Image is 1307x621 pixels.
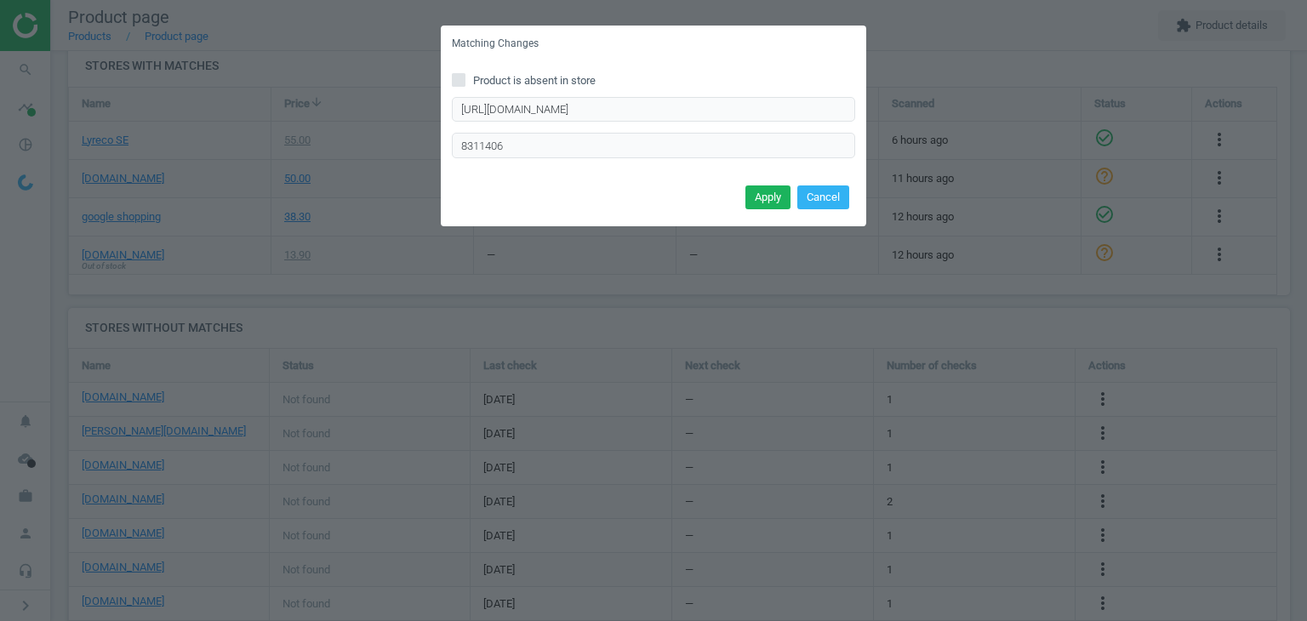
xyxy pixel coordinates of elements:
input: Enter the product option [452,133,855,158]
span: Product is absent in store [470,73,599,88]
button: Apply [745,185,790,209]
h5: Matching Changes [452,37,539,51]
input: Enter correct product URL [452,97,855,122]
button: Cancel [797,185,849,209]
